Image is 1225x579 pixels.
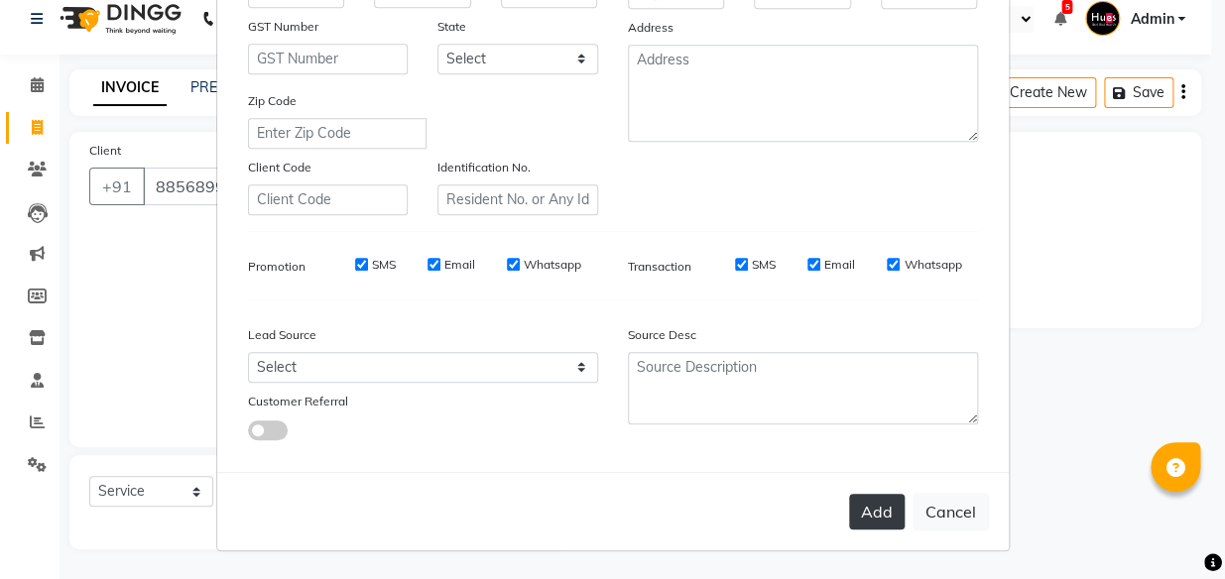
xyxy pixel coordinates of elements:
label: Promotion [248,258,306,276]
label: Transaction [628,258,691,276]
label: Lead Source [248,326,316,344]
input: Client Code [248,184,409,215]
label: Email [444,256,475,274]
label: Whatsapp [524,256,581,274]
label: Identification No. [437,159,531,176]
label: State [437,18,466,36]
button: Cancel [913,493,989,530]
label: SMS [752,256,776,274]
label: Source Desc [628,326,696,344]
label: Whatsapp [904,256,961,274]
label: Email [824,256,855,274]
label: SMS [372,256,396,274]
label: Zip Code [248,92,297,110]
label: Customer Referral [248,393,348,410]
button: Add [849,494,905,529]
input: Resident No. or Any Id [437,184,598,215]
input: GST Number [248,44,409,74]
input: Enter Zip Code [248,118,427,149]
label: GST Number [248,18,318,36]
label: Address [628,19,674,37]
label: Client Code [248,159,311,176]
